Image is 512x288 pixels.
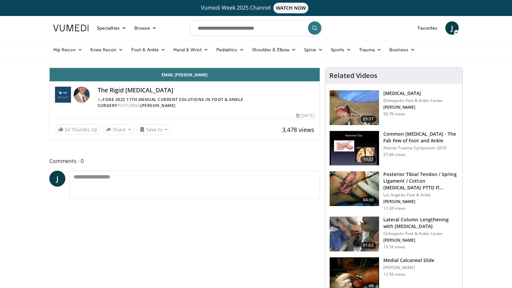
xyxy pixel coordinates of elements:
div: By FEATURING [98,97,314,109]
h3: [MEDICAL_DATA] [383,90,443,97]
p: [PERSON_NAME] [383,199,458,204]
img: 545648_3.png.150x105_q85_crop-smart_upscale.jpg [330,217,379,251]
span: 3,478 views [282,126,314,134]
p: Los Angeles Foot & Ankle [383,192,458,198]
span: 24 [65,126,70,133]
a: Browse [130,21,161,35]
p: 27.6K views [383,152,405,157]
a: Spine [300,43,326,56]
button: Share [103,124,134,135]
h3: Posterior Tibial Tendon / Spring Ligament / Cotton [MEDICAL_DATA] PTTD Fl… [383,171,458,191]
p: 12.5K views [383,272,405,277]
button: Save to [137,124,171,135]
h3: Medial Calcaneal Slide [383,257,434,264]
a: Business [385,43,419,56]
span: 04:30 [360,197,376,203]
span: 10:22 [360,156,376,163]
a: J [445,21,459,35]
a: J [49,171,65,187]
img: VuMedi Logo [53,25,89,31]
span: 05:37 [360,116,376,122]
a: Trauma [355,43,385,56]
a: Favorites [414,21,441,35]
span: Comments 0 [49,157,320,165]
p: 13.3K views [383,206,405,211]
a: 01:02 Lateral Column Lengthening with [MEDICAL_DATA] Orthopedic Foot & Ankle Center [PERSON_NAME]... [329,216,458,252]
span: WATCH NOW [273,3,309,13]
p: 50.7K views [383,111,405,117]
img: 545635_3.png.150x105_q85_crop-smart_upscale.jpg [330,90,379,125]
p: Atlanta Trauma Symposium 2016 [383,145,458,151]
a: Email [PERSON_NAME] [50,68,320,81]
a: Foot & Ankle [127,43,170,56]
a: Specialties [93,21,130,35]
h4: The Rigid [MEDICAL_DATA] [98,87,314,94]
a: 05:37 [MEDICAL_DATA] Orthopedic Foot & Ankle Center [PERSON_NAME] 50.7K views [329,90,458,125]
p: Orthopedic Foot & Ankle Center [383,231,458,236]
a: Hip Recon [49,43,86,56]
img: Avatar [74,87,90,103]
input: Search topics, interventions [189,20,323,36]
img: 4559c471-f09d-4bda-8b3b-c296350a5489.150x105_q85_crop-smart_upscale.jpg [330,131,379,166]
a: 04:30 Posterior Tibial Tendon / Spring Ligament / Cotton [MEDICAL_DATA] PTTD Fl… Los Angeles Foot... [329,171,458,211]
img: 31d347b7-8cdb-4553-8407-4692467e4576.150x105_q85_crop-smart_upscale.jpg [330,171,379,206]
p: 13.1K views [383,244,405,250]
p: [PERSON_NAME] [383,105,443,110]
img: FORE 2022 11th Annual Current Solutions in Foot & Ankle Surgery [55,87,71,103]
a: [PERSON_NAME] [140,103,176,108]
a: Sports [327,43,355,56]
a: Vumedi Week 2025 ChannelWATCH NOW [54,3,458,13]
a: Knee Recon [86,43,127,56]
p: [PERSON_NAME] [383,265,434,270]
a: Shoulder & Elbow [248,43,300,56]
a: FORE 2022 11th Annual Current Solutions in Foot & Ankle Surgery [98,97,243,108]
a: Pediatrics [212,43,248,56]
span: 01:02 [360,242,376,249]
p: [PERSON_NAME] [383,238,458,243]
h4: Related Videos [329,72,377,80]
a: 24 Thumbs Up [55,124,100,135]
a: Hand & Wrist [169,43,212,56]
div: [DATE] [296,113,314,119]
h3: Common [MEDICAL_DATA] - The Fab Few of Foot and Ankle [383,131,458,144]
h3: Lateral Column Lengthening with [MEDICAL_DATA] [383,216,458,230]
p: Orthopedic Foot & Ankle Center [383,98,443,103]
a: 10:22 Common [MEDICAL_DATA] - The Fab Few of Foot and Ankle Atlanta Trauma Symposium 2016 27.6K v... [329,131,458,166]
